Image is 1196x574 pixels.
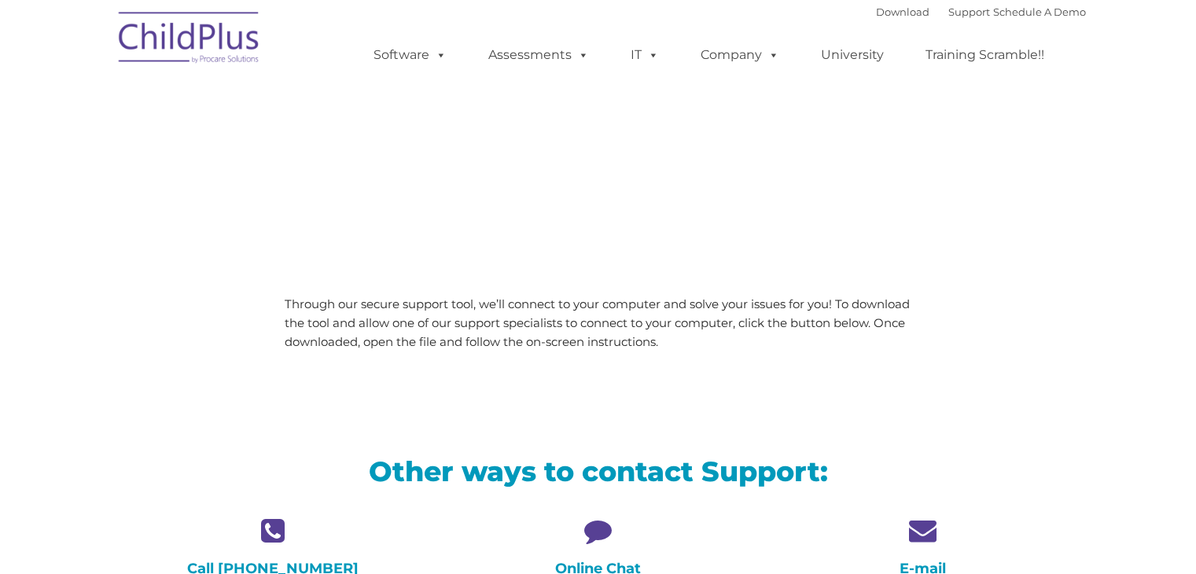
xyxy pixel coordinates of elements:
[123,113,711,161] span: LiveSupport with SplashTop
[123,454,1074,489] h2: Other ways to contact Support:
[285,295,911,351] p: Through our secure support tool, we’ll connect to your computer and solve your issues for you! To...
[876,6,929,18] a: Download
[111,1,268,79] img: ChildPlus by Procare Solutions
[805,39,900,71] a: University
[876,6,1086,18] font: |
[910,39,1060,71] a: Training Scramble!!
[615,39,675,71] a: IT
[473,39,605,71] a: Assessments
[358,39,462,71] a: Software
[685,39,795,71] a: Company
[948,6,990,18] a: Support
[993,6,1086,18] a: Schedule A Demo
